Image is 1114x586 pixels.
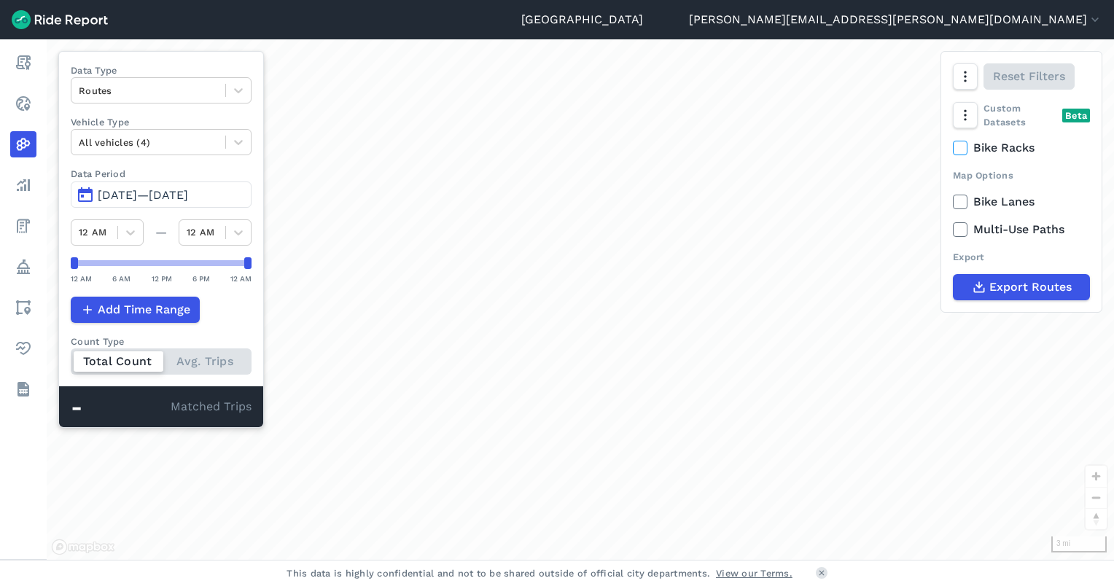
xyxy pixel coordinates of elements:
[98,188,188,202] span: [DATE]—[DATE]
[230,272,252,285] div: 12 AM
[71,63,252,77] label: Data Type
[953,193,1090,211] label: Bike Lanes
[59,386,263,427] div: Matched Trips
[10,294,36,321] a: Areas
[10,50,36,76] a: Report
[71,272,92,285] div: 12 AM
[989,278,1072,296] span: Export Routes
[521,11,643,28] a: [GEOGRAPHIC_DATA]
[10,254,36,280] a: Policy
[71,167,252,181] label: Data Period
[112,272,131,285] div: 6 AM
[10,131,36,157] a: Heatmaps
[953,139,1090,157] label: Bike Racks
[152,272,172,285] div: 12 PM
[953,168,1090,182] div: Map Options
[1062,109,1090,122] div: Beta
[953,101,1090,129] div: Custom Datasets
[953,274,1090,300] button: Export Routes
[10,376,36,402] a: Datasets
[12,10,108,29] img: Ride Report
[192,272,210,285] div: 6 PM
[144,224,179,241] div: —
[98,301,190,319] span: Add Time Range
[10,335,36,362] a: Health
[71,181,252,208] button: [DATE]—[DATE]
[993,68,1065,85] span: Reset Filters
[71,335,252,348] div: Count Type
[10,213,36,239] a: Fees
[10,90,36,117] a: Realtime
[71,115,252,129] label: Vehicle Type
[71,297,200,323] button: Add Time Range
[689,11,1102,28] button: [PERSON_NAME][EMAIL_ADDRESS][PERSON_NAME][DOMAIN_NAME]
[953,221,1090,238] label: Multi-Use Paths
[983,63,1075,90] button: Reset Filters
[47,39,1114,560] div: loading
[953,250,1090,264] div: Export
[71,398,171,417] div: -
[716,566,792,580] a: View our Terms.
[10,172,36,198] a: Analyze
